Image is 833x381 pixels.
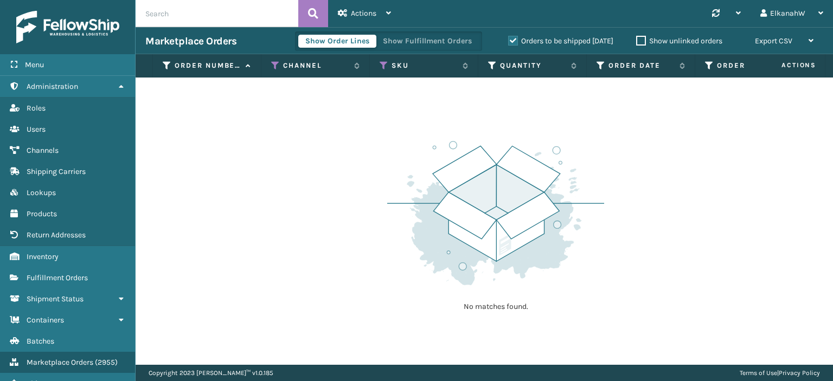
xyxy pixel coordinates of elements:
[27,146,59,155] span: Channels
[283,61,349,70] label: Channel
[740,365,820,381] div: |
[500,61,566,70] label: Quantity
[27,294,84,303] span: Shipment Status
[351,9,376,18] span: Actions
[27,188,56,197] span: Lookups
[636,36,722,46] label: Show unlinked orders
[27,337,54,346] span: Batches
[717,61,783,70] label: Order Status
[27,82,78,91] span: Administration
[27,230,86,240] span: Return Addresses
[95,358,118,367] span: ( 2955 )
[508,36,613,46] label: Orders to be shipped [DATE]
[747,56,823,74] span: Actions
[27,315,64,325] span: Containers
[27,104,46,113] span: Roles
[376,35,479,48] button: Show Fulfillment Orders
[740,369,777,377] a: Terms of Use
[779,369,820,377] a: Privacy Policy
[392,61,457,70] label: SKU
[16,11,119,43] img: logo
[298,35,376,48] button: Show Order Lines
[608,61,674,70] label: Order Date
[27,167,86,176] span: Shipping Carriers
[27,252,59,261] span: Inventory
[755,36,792,46] span: Export CSV
[25,60,44,69] span: Menu
[145,35,236,48] h3: Marketplace Orders
[149,365,273,381] p: Copyright 2023 [PERSON_NAME]™ v 1.0.185
[27,273,88,282] span: Fulfillment Orders
[27,209,57,218] span: Products
[175,61,240,70] label: Order Number
[27,125,46,134] span: Users
[27,358,93,367] span: Marketplace Orders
